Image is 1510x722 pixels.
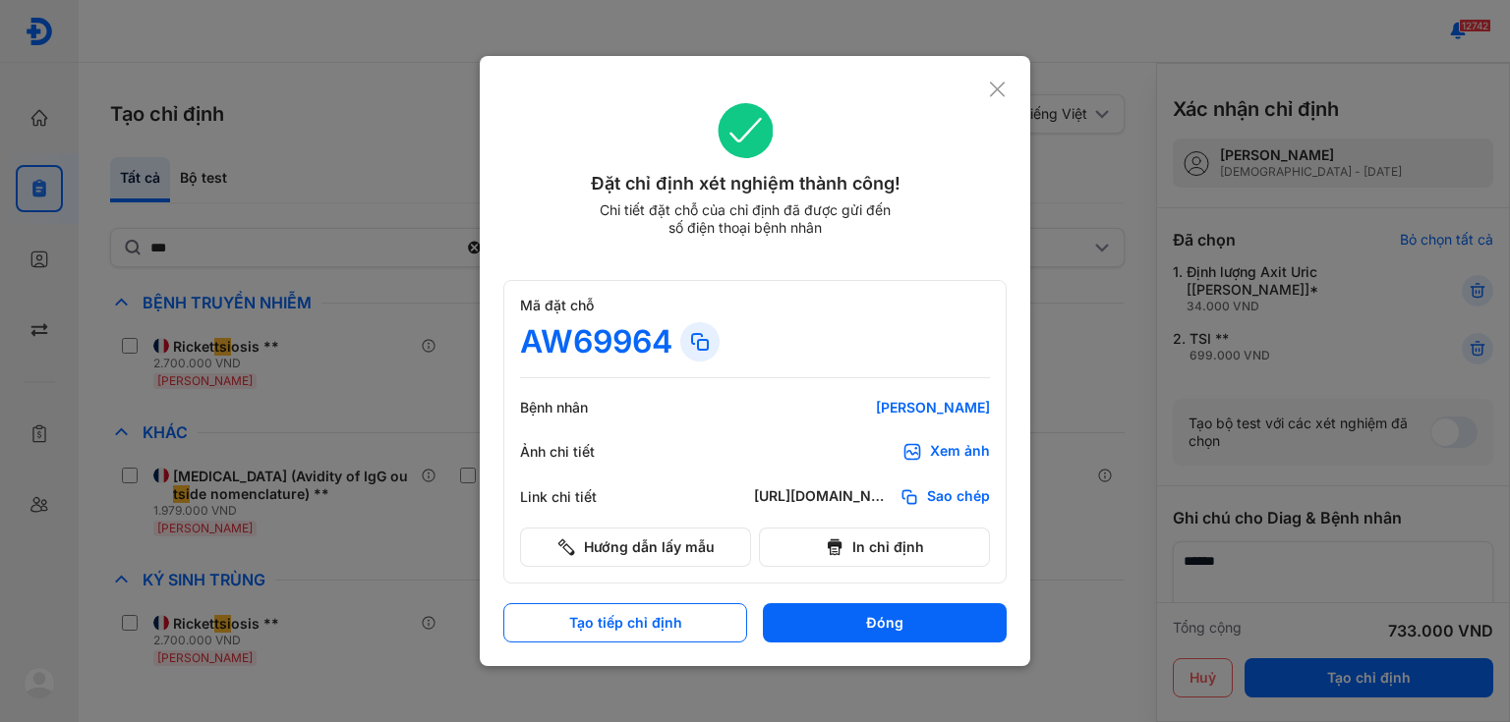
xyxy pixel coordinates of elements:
div: [URL][DOMAIN_NAME] [754,487,892,507]
div: Chi tiết đặt chỗ của chỉ định đã được gửi đến số điện thoại bệnh nhân [591,201,900,237]
div: Xem ảnh [930,442,990,462]
div: Ảnh chi tiết [520,443,638,461]
span: Sao chép [927,487,990,507]
div: Bệnh nhân [520,399,638,417]
div: Mã đặt chỗ [520,297,990,314]
button: Tạo tiếp chỉ định [503,603,747,642]
button: Hướng dẫn lấy mẫu [520,528,751,567]
div: Đặt chỉ định xét nghiệm thành công! [503,170,988,197]
button: In chỉ định [759,528,990,567]
button: Đóng [763,603,1007,642]
div: AW69964 [520,322,672,361]
div: Link chi tiết [520,488,638,506]
div: [PERSON_NAME] [754,399,990,417]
